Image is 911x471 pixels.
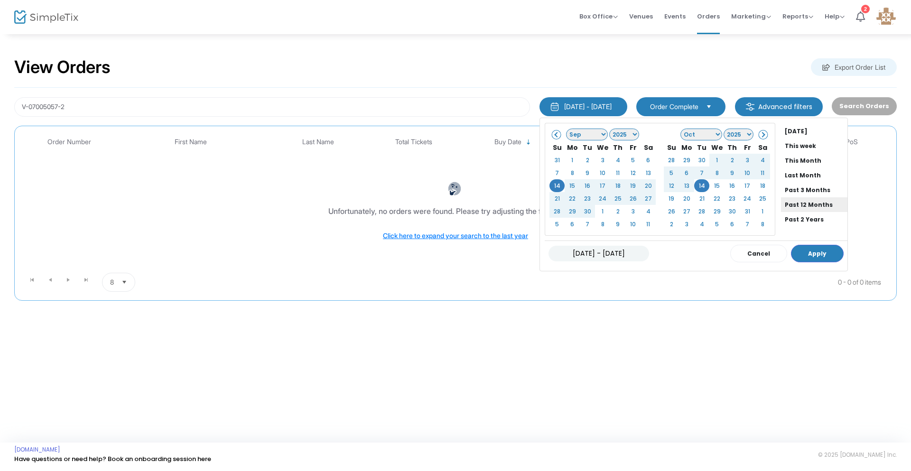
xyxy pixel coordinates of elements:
[595,192,610,205] td: 24
[725,166,740,179] td: 9
[374,131,454,153] th: Total Tickets
[725,179,740,192] td: 16
[694,154,709,166] td: 30
[664,205,679,218] td: 26
[709,205,725,218] td: 29
[175,138,207,146] span: First Name
[679,192,694,205] td: 20
[302,138,334,146] span: Last Name
[694,192,709,205] td: 21
[580,205,595,218] td: 30
[755,141,770,154] th: Sa
[725,218,740,231] td: 6
[709,218,725,231] td: 5
[625,218,641,231] td: 10
[650,102,698,111] span: Order Complete
[629,4,653,28] span: Venues
[709,192,725,205] td: 22
[781,212,847,227] li: Past 2 Years
[595,166,610,179] td: 10
[641,154,656,166] td: 6
[641,179,656,192] td: 20
[664,154,679,166] td: 28
[539,97,627,116] button: [DATE] - [DATE]
[861,5,870,13] div: 2
[565,154,580,166] td: 1
[610,192,625,205] td: 25
[565,218,580,231] td: 6
[781,124,847,139] li: [DATE]
[781,153,847,168] li: This Month
[610,218,625,231] td: 9
[781,227,847,241] li: This Year
[846,138,858,146] span: PoS
[740,166,755,179] td: 10
[595,205,610,218] td: 1
[781,183,847,197] li: Past 3 Months
[740,218,755,231] td: 7
[825,12,845,21] span: Help
[782,12,813,21] span: Reports
[679,166,694,179] td: 6
[702,102,716,112] button: Select
[679,205,694,218] td: 27
[755,166,770,179] td: 11
[781,139,847,153] li: This week
[725,154,740,166] td: 2
[328,205,583,217] div: Unfortunately, no orders were found. Please try adjusting the filters above.
[14,446,60,453] a: [DOMAIN_NAME]
[580,179,595,192] td: 16
[740,205,755,218] td: 31
[565,141,580,154] th: Mo
[110,277,114,287] span: 8
[610,154,625,166] td: 4
[694,179,709,192] td: 14
[14,57,111,78] h2: View Orders
[525,139,532,146] span: Sortable
[694,166,709,179] td: 7
[641,166,656,179] td: 13
[725,192,740,205] td: 23
[755,154,770,166] td: 4
[735,97,823,116] m-button: Advanced filters
[564,102,612,111] div: [DATE] - [DATE]
[781,197,847,212] li: Past 12 Months
[625,166,641,179] td: 12
[549,179,565,192] td: 14
[641,141,656,154] th: Sa
[19,131,892,269] div: Data table
[549,154,565,166] td: 31
[740,141,755,154] th: Fr
[565,205,580,218] td: 29
[595,154,610,166] td: 3
[697,4,720,28] span: Orders
[550,102,559,111] img: monthly
[595,179,610,192] td: 17
[664,141,679,154] th: Su
[118,273,131,291] button: Select
[641,218,656,231] td: 11
[755,205,770,218] td: 1
[664,4,686,28] span: Events
[694,141,709,154] th: Tu
[755,179,770,192] td: 18
[725,205,740,218] td: 30
[625,154,641,166] td: 5
[625,192,641,205] td: 26
[731,12,771,21] span: Marketing
[383,231,528,240] span: Click here to expand your search to the last year
[664,166,679,179] td: 5
[548,246,649,261] input: MM/DD/YYYY - MM/DD/YYYY
[549,192,565,205] td: 21
[740,179,755,192] td: 17
[565,179,580,192] td: 15
[580,166,595,179] td: 9
[679,154,694,166] td: 29
[447,182,462,196] img: face-thinking.png
[709,166,725,179] td: 8
[679,141,694,154] th: Mo
[725,141,740,154] th: Th
[664,192,679,205] td: 19
[740,192,755,205] td: 24
[781,168,847,183] li: Last Month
